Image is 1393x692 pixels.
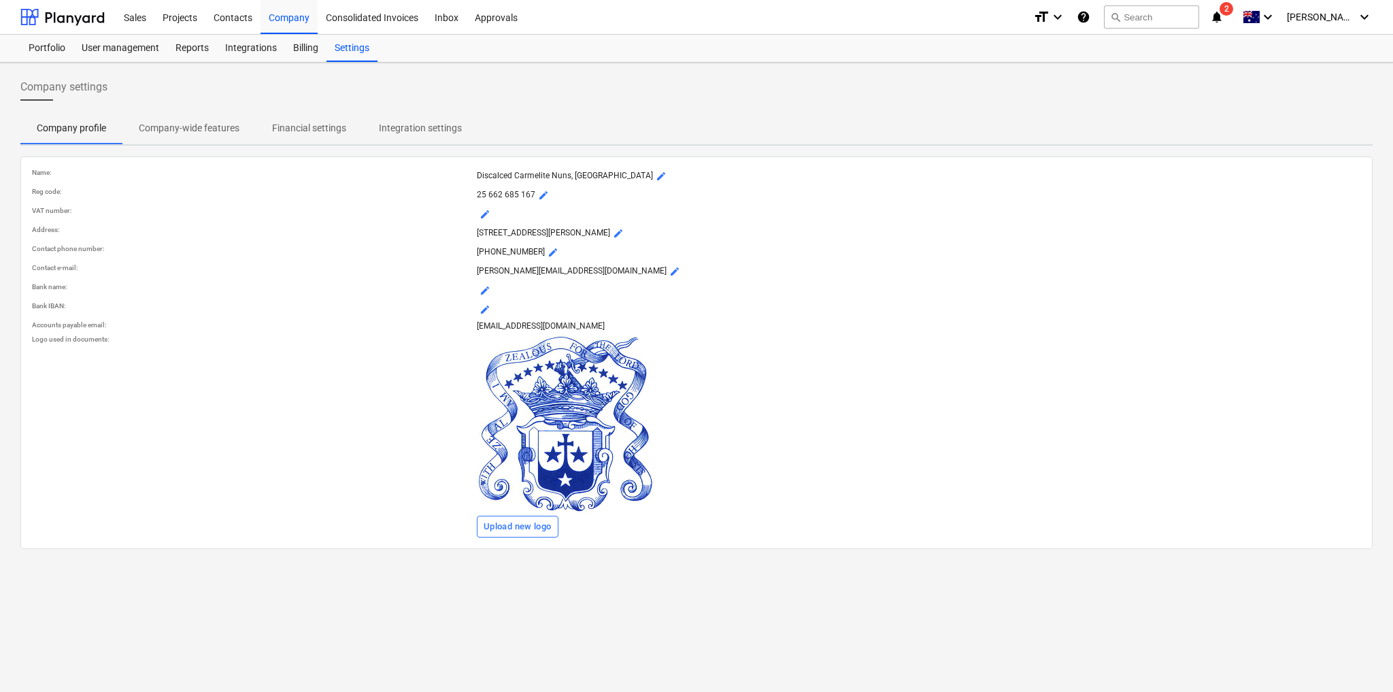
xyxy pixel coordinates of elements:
p: Accounts payable email : [32,320,471,329]
img: Company logo [477,335,654,512]
p: VAT number : [32,206,471,215]
span: search [1110,12,1121,22]
a: Integrations [217,35,285,62]
button: Search [1104,5,1199,29]
span: mode_edit [480,209,490,220]
p: Integration settings [379,121,462,135]
i: notifications [1210,9,1224,25]
p: [PERSON_NAME][EMAIL_ADDRESS][DOMAIN_NAME] [477,263,1361,280]
span: Company settings [20,79,107,95]
p: [STREET_ADDRESS][PERSON_NAME] [477,225,1361,242]
span: mode_edit [480,285,490,296]
a: Billing [285,35,326,62]
p: [PHONE_NUMBER] [477,244,1361,261]
span: mode_edit [669,266,680,277]
p: Financial settings [272,121,346,135]
p: Contact e-mail : [32,263,471,272]
i: keyboard_arrow_down [1260,9,1276,25]
div: Upload new logo [484,519,552,535]
i: keyboard_arrow_down [1356,9,1373,25]
iframe: Chat Widget [1088,145,1393,692]
span: mode_edit [548,247,558,258]
a: Portfolio [20,35,73,62]
span: 2 [1220,2,1233,16]
p: Contact phone number : [32,244,471,253]
i: keyboard_arrow_down [1050,9,1066,25]
p: Company-wide features [139,121,239,135]
p: Bank name : [32,282,471,291]
a: Settings [326,35,377,62]
span: [PERSON_NAME] [1287,12,1355,22]
i: format_size [1033,9,1050,25]
p: Name : [32,168,471,177]
p: 25 662 685 167 [477,187,1361,203]
p: Bank IBAN : [32,301,471,310]
p: Company profile [37,121,106,135]
p: Address : [32,225,471,234]
button: Upload new logo [477,516,558,538]
a: Reports [167,35,217,62]
span: mode_edit [613,228,624,239]
span: mode_edit [538,190,549,201]
p: Discalced Carmelite Nuns, [GEOGRAPHIC_DATA] [477,168,1361,184]
p: Reg code : [32,187,471,196]
span: mode_edit [480,304,490,315]
i: Knowledge base [1077,9,1090,25]
span: mode_edit [656,171,667,182]
p: [EMAIL_ADDRESS][DOMAIN_NAME] [477,320,1361,332]
a: User management [73,35,167,62]
p: Logo used in documents : [32,335,471,344]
